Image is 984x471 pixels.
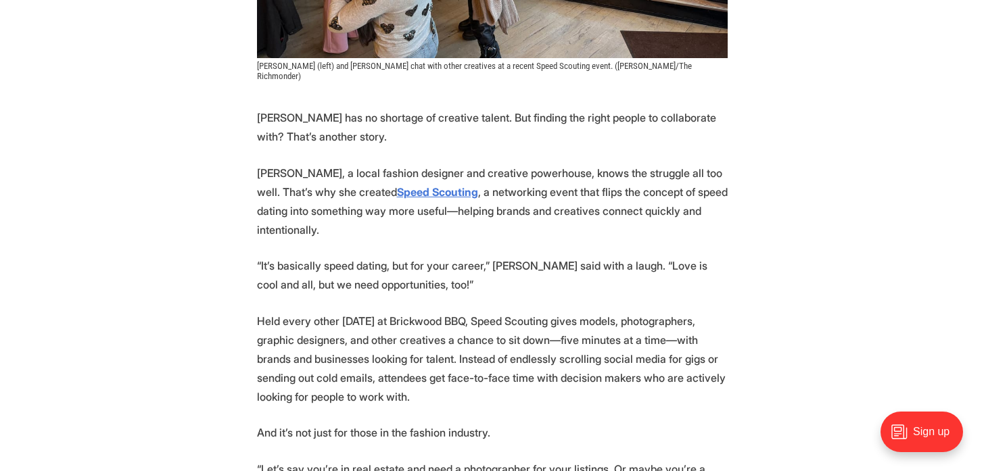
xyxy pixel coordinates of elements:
[257,108,728,146] p: [PERSON_NAME] has no shortage of creative talent. But finding the right people to collaborate wit...
[257,312,728,406] p: Held every other [DATE] at Brickwood BBQ, Speed Scouting gives models, photographers, graphic des...
[397,185,478,199] a: Speed Scouting
[257,423,728,442] p: And it’s not just for those in the fashion industry.
[869,405,984,471] iframe: portal-trigger
[257,256,728,294] p: “It’s basically speed dating, but for your career,” [PERSON_NAME] said with a laugh. “Love is coo...
[257,61,694,81] span: [PERSON_NAME] (left) and [PERSON_NAME] chat with other creatives at a recent Speed Scouting event...
[257,164,728,239] p: [PERSON_NAME], a local fashion designer and creative powerhouse, knows the struggle all too well....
